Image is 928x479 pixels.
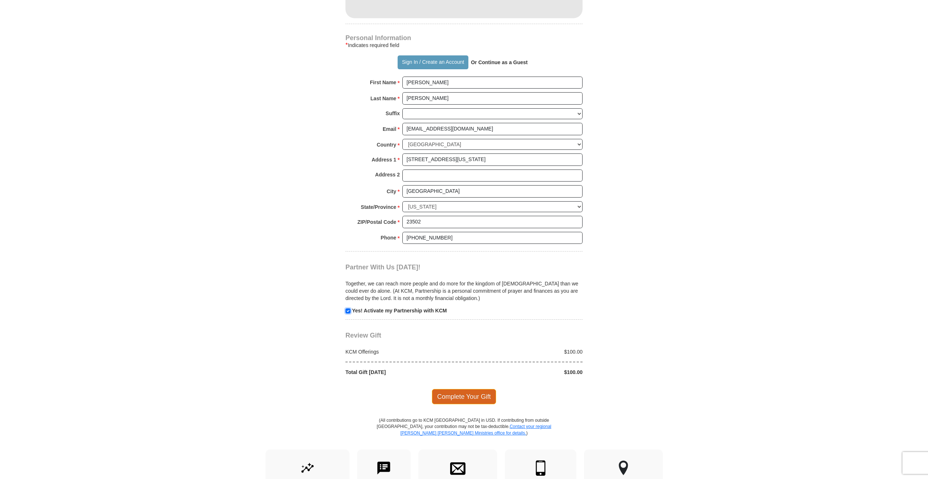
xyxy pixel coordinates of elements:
[371,93,397,104] strong: Last Name
[345,280,583,302] p: Together, we can reach more people and do more for the kingdom of [DEMOGRAPHIC_DATA] than we coul...
[464,348,587,355] div: $100.00
[432,389,496,404] span: Complete Your Gift
[387,186,396,196] strong: City
[342,369,464,376] div: Total Gift [DATE]
[450,460,465,476] img: envelope.svg
[376,460,391,476] img: text-to-give.svg
[370,77,396,87] strong: First Name
[342,348,464,355] div: KCM Offerings
[533,460,548,476] img: mobile.svg
[376,417,552,449] p: (All contributions go to KCM [GEOGRAPHIC_DATA] in USD. If contributing from outside [GEOGRAPHIC_D...
[618,460,629,476] img: other-region
[345,264,421,271] span: Partner With Us [DATE]!
[400,424,551,435] a: Contact your regional [PERSON_NAME] [PERSON_NAME] Ministries office for details.
[345,35,583,41] h4: Personal Information
[345,41,583,50] div: Indicates required field
[471,59,528,65] strong: Or Continue as a Guest
[372,155,397,165] strong: Address 1
[398,55,468,69] button: Sign In / Create an Account
[352,308,447,314] strong: Yes! Activate my Partnership with KCM
[383,124,396,134] strong: Email
[386,108,400,118] strong: Suffix
[464,369,587,376] div: $100.00
[377,140,397,150] strong: Country
[345,332,381,339] span: Review Gift
[361,202,396,212] strong: State/Province
[357,217,397,227] strong: ZIP/Postal Code
[300,460,315,476] img: give-by-stock.svg
[381,233,397,243] strong: Phone
[375,170,400,180] strong: Address 2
